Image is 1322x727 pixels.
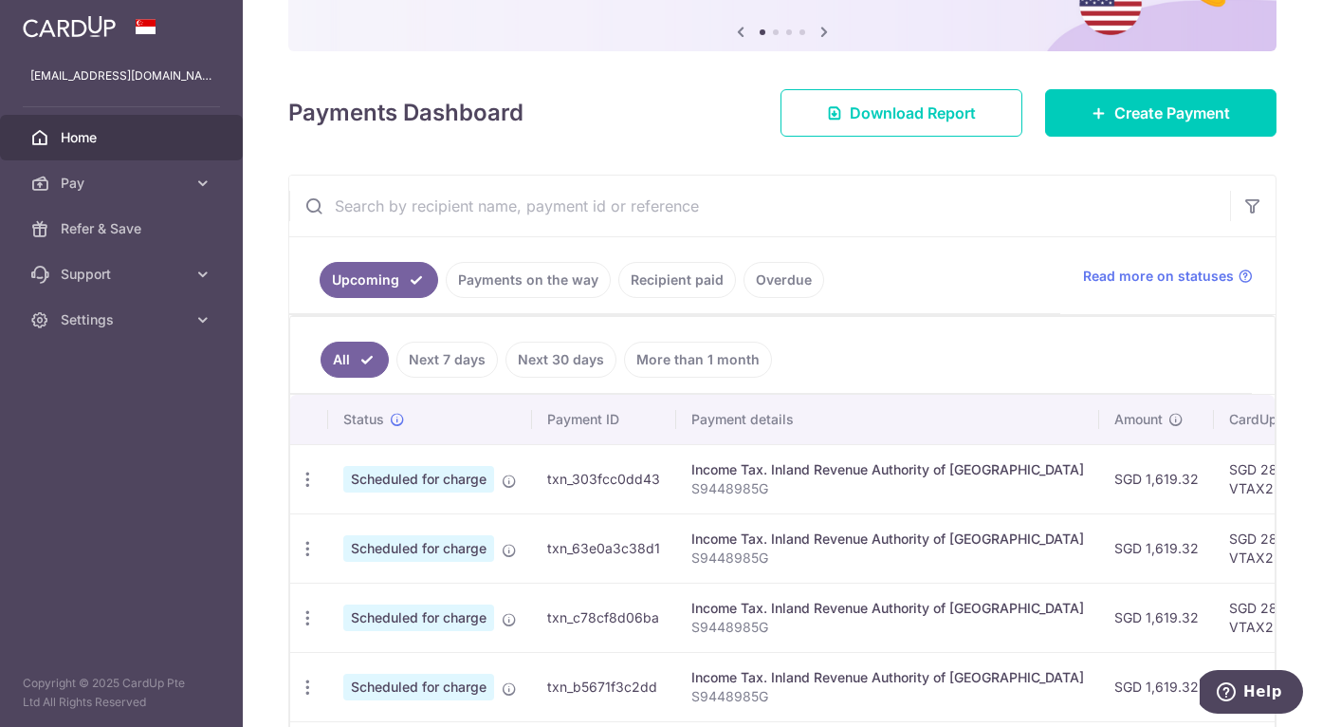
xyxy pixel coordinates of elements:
span: Scheduled for charge [343,674,494,700]
th: Payment ID [532,395,676,444]
p: S9448985G [691,687,1084,706]
div: Income Tax. Inland Revenue Authority of [GEOGRAPHIC_DATA] [691,460,1084,479]
div: Income Tax. Inland Revenue Authority of [GEOGRAPHIC_DATA] [691,599,1084,618]
h4: Payments Dashboard [288,96,523,130]
p: S9448985G [691,618,1084,637]
span: Scheduled for charge [343,535,494,562]
iframe: Opens a widget where you can find more information [1200,670,1303,718]
p: S9448985G [691,549,1084,568]
a: Read more on statuses [1083,267,1253,286]
span: Settings [61,310,186,329]
a: Next 7 days [396,342,498,378]
span: Home [61,128,186,147]
div: Income Tax. Inland Revenue Authority of [GEOGRAPHIC_DATA] [691,668,1084,687]
td: SGD 1,619.32 [1099,652,1214,721]
td: SGD 1,619.32 [1099,583,1214,652]
span: Scheduled for charge [343,466,494,493]
input: Search by recipient name, payment id or reference [289,176,1230,236]
a: Recipient paid [618,262,736,298]
span: Amount [1114,410,1163,429]
div: Income Tax. Inland Revenue Authority of [GEOGRAPHIC_DATA] [691,530,1084,549]
span: Pay [61,174,186,193]
a: Payments on the way [446,262,611,298]
a: Download Report [780,89,1022,137]
td: txn_303fcc0dd43 [532,444,676,513]
span: Download Report [850,102,976,124]
a: Next 30 days [505,342,616,378]
span: Create Payment [1114,102,1230,124]
span: Status [343,410,384,429]
span: Support [61,265,186,284]
a: Upcoming [320,262,438,298]
span: CardUp fee [1229,410,1301,429]
a: More than 1 month [624,342,772,378]
a: Create Payment [1045,89,1276,137]
td: SGD 1,619.32 [1099,513,1214,583]
p: S9448985G [691,479,1084,498]
a: All [321,342,389,378]
td: txn_b5671f3c2dd [532,652,676,721]
span: Read more on statuses [1083,267,1234,286]
td: SGD 1,619.32 [1099,444,1214,513]
th: Payment details [676,395,1099,444]
span: Refer & Save [61,219,186,238]
span: Scheduled for charge [343,605,494,631]
img: CardUp [23,15,116,38]
p: [EMAIL_ADDRESS][DOMAIN_NAME] [30,66,212,85]
td: txn_c78cf8d06ba [532,583,676,652]
td: txn_63e0a3c38d1 [532,513,676,583]
a: Overdue [744,262,824,298]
